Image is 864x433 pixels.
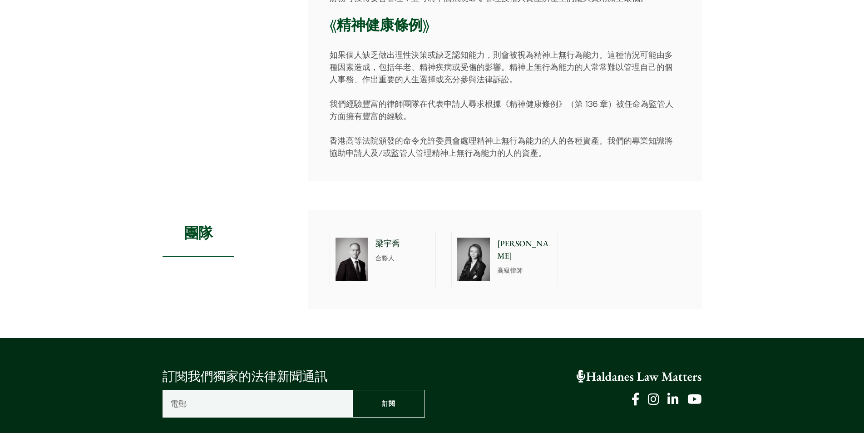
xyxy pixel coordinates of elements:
h3: 《精神健康條例》 [330,16,680,34]
p: 高級律師 [497,266,552,275]
input: 電郵 [163,390,353,418]
p: 梁宇喬 [375,238,430,250]
p: 我們經驗豐富的律師團隊在代表申請人尋求根據《精神健康條例》（第 136 章）被任命為監管人方面擁有豐富的經驗。 [330,98,680,122]
p: 香港高等法院頒發的命令允許委員會處理精神上無行為能力的人的各種資產。我們的專業知識將協助申請人及/或監管人管理精神上無行為能力的人的資產。 [330,134,680,159]
p: [PERSON_NAME] [497,238,552,262]
h2: 團隊 [163,210,235,257]
p: 訂閱我們獨家的法律新聞通訊 [163,367,425,386]
p: 合夥人 [375,254,430,263]
a: 梁宇喬 合夥人 [330,232,436,287]
input: 訂閱 [352,390,425,418]
a: [PERSON_NAME] 高級律師 [451,232,558,287]
p: 如果個人缺乏做出理性決策或缺乏認知能力，則會被視為精神上無行為能力。這種情況可能由多種因素造成，包括年老、精神疾病或受傷的影響。精神上無行為能力的人常常難以管理自己的個人事務、作出重要的人生選擇... [330,49,680,85]
a: Haldanes Law Matters [577,368,702,385]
